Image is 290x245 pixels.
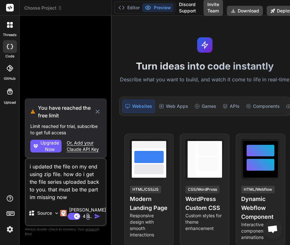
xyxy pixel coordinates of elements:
[122,100,155,113] div: Websites
[220,100,242,113] div: APIs
[241,186,275,193] div: HTML/Webflow
[54,211,59,216] img: Pick Models
[30,140,62,152] button: Upgrade Now
[5,54,14,59] label: code
[4,100,16,105] label: Upload
[243,100,282,113] div: Components
[116,3,142,12] button: Editor
[227,6,263,16] button: Download
[94,213,100,219] img: icon
[156,100,191,113] div: Web Apps
[241,195,280,221] h4: Dynamic Webflow Component
[67,140,101,152] div: Or, Add your Claude API Key
[185,186,219,193] div: CSS/WordPress
[263,219,282,239] div: Open chat
[185,195,224,212] h4: WordPress Custom CSS
[25,226,107,237] p: Always double-check its answers. Your in Bind
[185,212,224,232] p: Custom styles for theme enhancement
[130,212,168,238] p: Responsive design with smooth interactions
[38,104,94,119] h3: You have reached the free limit
[30,123,101,136] p: Limit reached for trial, subscribe to get full access
[142,3,174,12] button: Preview
[86,227,97,231] span: privacy
[241,221,280,241] p: Interactive components with animations
[69,207,106,219] p: [PERSON_NAME] 4 S..
[24,5,62,11] span: Choose Project
[37,210,52,216] p: Source
[192,100,219,113] div: Games
[3,32,17,38] label: threads
[4,76,16,81] label: GitHub
[4,224,15,235] img: settings
[84,213,92,220] img: attachment
[41,140,59,152] span: Upgrade Now
[130,195,168,212] h4: Modern Landing Page
[130,186,161,193] div: HTML/CSS/JS
[26,159,106,201] textarea: i updated the file on my end using zip file. how do i get the file series uploaded back to you. t...
[60,210,67,216] img: Claude 4 Sonnet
